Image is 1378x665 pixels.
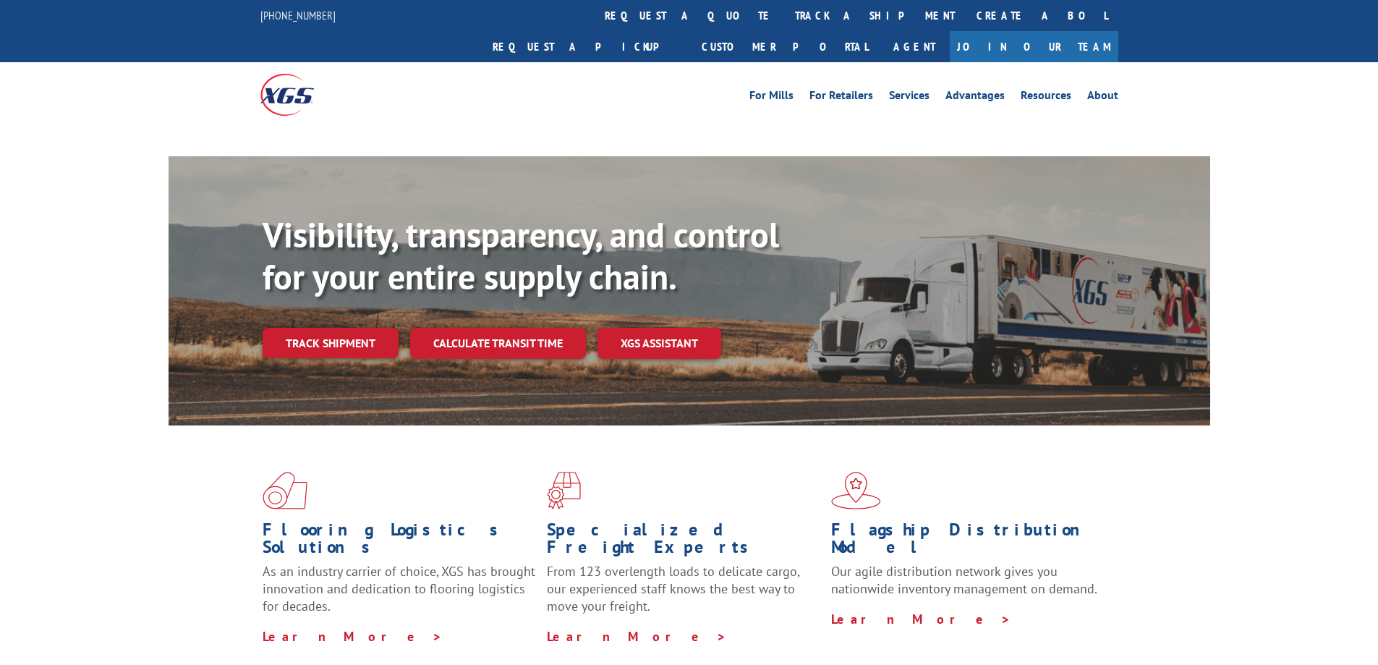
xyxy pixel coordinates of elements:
[547,563,820,627] p: From 123 overlength loads to delicate cargo, our experienced staff knows the best way to move you...
[482,31,691,62] a: Request a pickup
[691,31,879,62] a: Customer Portal
[263,472,307,509] img: xgs-icon-total-supply-chain-intelligence-red
[889,90,930,106] a: Services
[950,31,1118,62] a: Join Our Team
[410,328,586,359] a: Calculate transit time
[831,521,1105,563] h1: Flagship Distribution Model
[547,521,820,563] h1: Specialized Freight Experts
[260,8,336,22] a: [PHONE_NUMBER]
[879,31,950,62] a: Agent
[547,472,581,509] img: xgs-icon-focused-on-flooring-red
[263,628,443,645] a: Learn More >
[809,90,873,106] a: For Retailers
[831,611,1011,627] a: Learn More >
[263,563,535,614] span: As an industry carrier of choice, XGS has brought innovation and dedication to flooring logistics...
[831,563,1097,597] span: Our agile distribution network gives you nationwide inventory management on demand.
[263,212,779,299] b: Visibility, transparency, and control for your entire supply chain.
[263,521,536,563] h1: Flooring Logistics Solutions
[547,628,727,645] a: Learn More >
[945,90,1005,106] a: Advantages
[597,328,721,359] a: XGS ASSISTANT
[831,472,881,509] img: xgs-icon-flagship-distribution-model-red
[263,328,399,358] a: Track shipment
[1021,90,1071,106] a: Resources
[749,90,794,106] a: For Mills
[1087,90,1118,106] a: About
